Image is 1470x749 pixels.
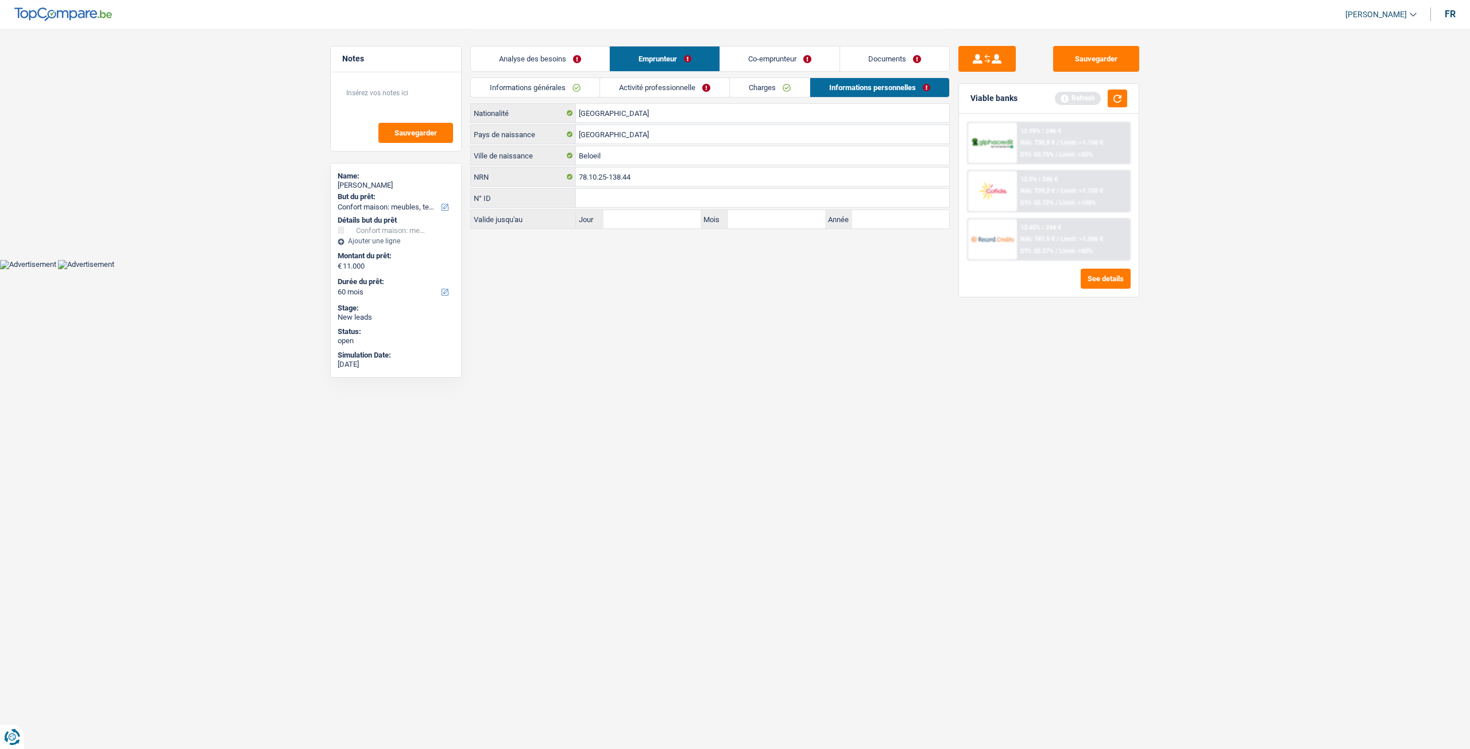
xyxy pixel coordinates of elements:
div: open [338,336,454,346]
span: [PERSON_NAME] [1345,10,1407,20]
input: 12.12.12-123.12 [576,168,949,186]
div: [DATE] [338,360,454,369]
div: Stage: [338,304,454,313]
div: 12.99% | 246 € [1020,127,1061,135]
img: TopCompare Logo [14,7,112,21]
span: DTI: 50.57% [1020,247,1054,255]
a: Emprunteur [610,46,719,71]
span: Limit: <60% [1059,247,1093,255]
div: Status: [338,327,454,336]
img: AlphaCredit [971,137,1013,150]
span: Limit: <50% [1059,151,1093,158]
input: Belgique [576,125,949,143]
span: DTI: 50.75% [1020,151,1054,158]
a: Charges [730,78,810,97]
button: Sauvegarder [1053,46,1139,72]
span: / [1055,151,1058,158]
span: Limit: >1.100 € [1061,187,1103,195]
input: MM [728,210,825,228]
a: Informations personnelles [810,78,949,97]
label: Pays de naissance [471,125,576,143]
input: AAAA [852,210,949,228]
img: Cofidis [971,180,1013,201]
label: N° ID [471,189,576,207]
a: Analyse des besoins [471,46,609,71]
span: / [1055,199,1058,207]
span: / [1057,235,1059,243]
div: New leads [338,313,454,322]
label: Durée du prêt: [338,277,452,286]
img: Advertisement [58,260,114,269]
a: Informations générales [471,78,599,97]
input: 590-1234567-89 [576,189,949,207]
label: Mois [701,210,728,228]
input: Belgique [576,104,949,122]
div: Détails but du prêt [338,216,454,225]
span: / [1055,247,1058,255]
div: Simulation Date: [338,351,454,360]
span: NAI: 741,5 € [1020,235,1055,243]
div: [PERSON_NAME] [338,181,454,190]
span: / [1057,139,1059,146]
img: Record Credits [971,228,1013,250]
div: 12.45% | 244 € [1020,224,1061,231]
label: Ville de naissance [471,146,576,165]
div: Name: [338,172,454,181]
label: Année [825,210,853,228]
label: Jour [576,210,604,228]
span: NAI: 738,8 € [1020,139,1055,146]
input: JJ [604,210,701,228]
label: Valide jusqu'au [471,210,576,228]
span: DTI: 50.72% [1020,199,1054,207]
a: [PERSON_NAME] [1336,5,1417,24]
button: See details [1081,269,1131,289]
span: Limit: >1.150 € [1061,139,1103,146]
span: Sauvegarder [394,129,437,137]
div: fr [1445,9,1456,20]
label: Montant du prêt: [338,251,452,261]
label: Nationalité [471,104,576,122]
span: € [338,262,342,271]
div: Ajouter une ligne [338,237,454,245]
a: Activité professionnelle [600,78,729,97]
button: Sauvegarder [378,123,453,143]
div: 12.9% | 246 € [1020,176,1058,183]
span: / [1057,187,1059,195]
span: Limit: <100% [1059,199,1096,207]
div: Refresh [1055,92,1101,104]
a: Co-emprunteur [720,46,840,71]
span: NAI: 739,2 € [1020,187,1055,195]
label: NRN [471,168,576,186]
span: Limit: >1.506 € [1061,235,1103,243]
label: But du prêt: [338,192,452,201]
div: Viable banks [970,94,1018,103]
h5: Notes [342,54,450,64]
a: Documents [840,46,949,71]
